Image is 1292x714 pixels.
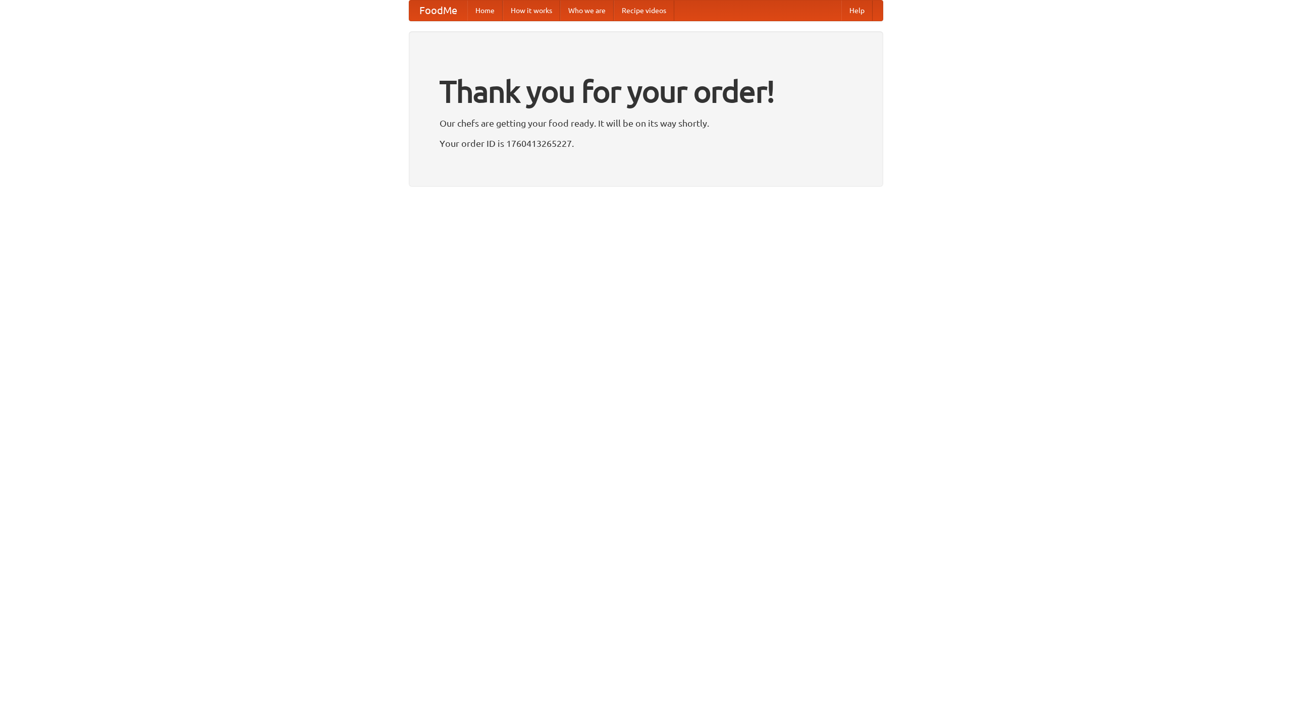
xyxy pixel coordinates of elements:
h1: Thank you for your order! [440,67,852,116]
p: Your order ID is 1760413265227. [440,136,852,151]
a: Help [841,1,873,21]
a: How it works [503,1,560,21]
p: Our chefs are getting your food ready. It will be on its way shortly. [440,116,852,131]
a: Who we are [560,1,614,21]
a: Home [467,1,503,21]
a: Recipe videos [614,1,674,21]
a: FoodMe [409,1,467,21]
